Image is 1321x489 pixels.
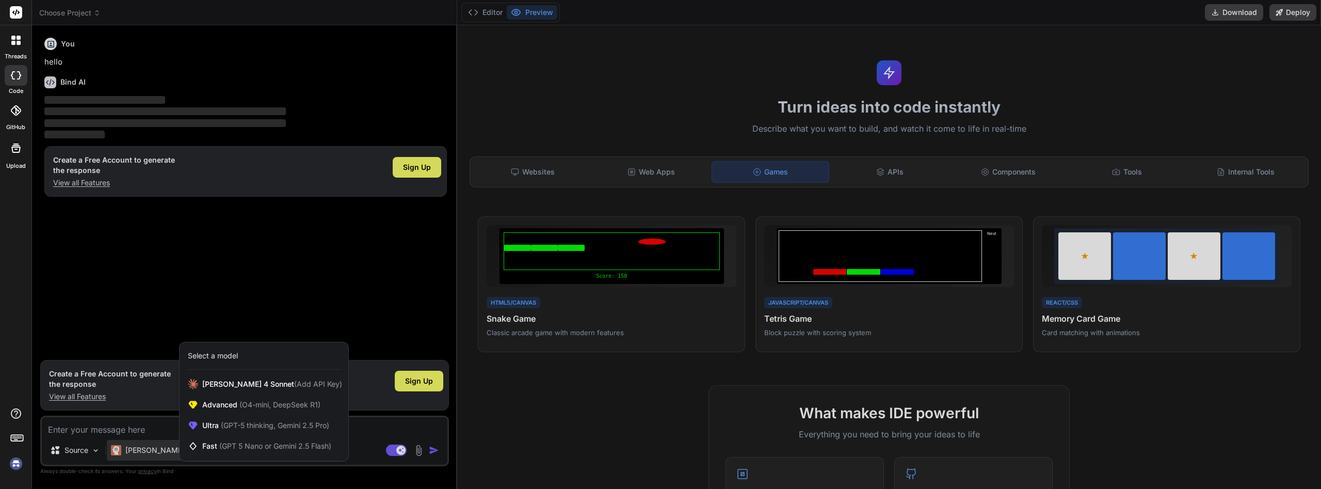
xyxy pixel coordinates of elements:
[294,380,342,388] span: (Add API Key)
[202,420,329,431] span: Ultra
[219,421,329,430] span: (GPT-5 thinking, Gemini 2.5 Pro)
[5,52,27,61] label: threads
[6,123,25,132] label: GitHub
[202,441,331,451] span: Fast
[188,351,238,361] div: Select a model
[7,455,25,472] img: signin
[202,379,342,389] span: [PERSON_NAME] 4 Sonnet
[237,400,320,409] span: (O4-mini, DeepSeek R1)
[202,400,320,410] span: Advanced
[219,441,331,450] span: (GPT 5 Nano or Gemini 2.5 Flash)
[6,162,26,170] label: Upload
[9,87,23,96] label: code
